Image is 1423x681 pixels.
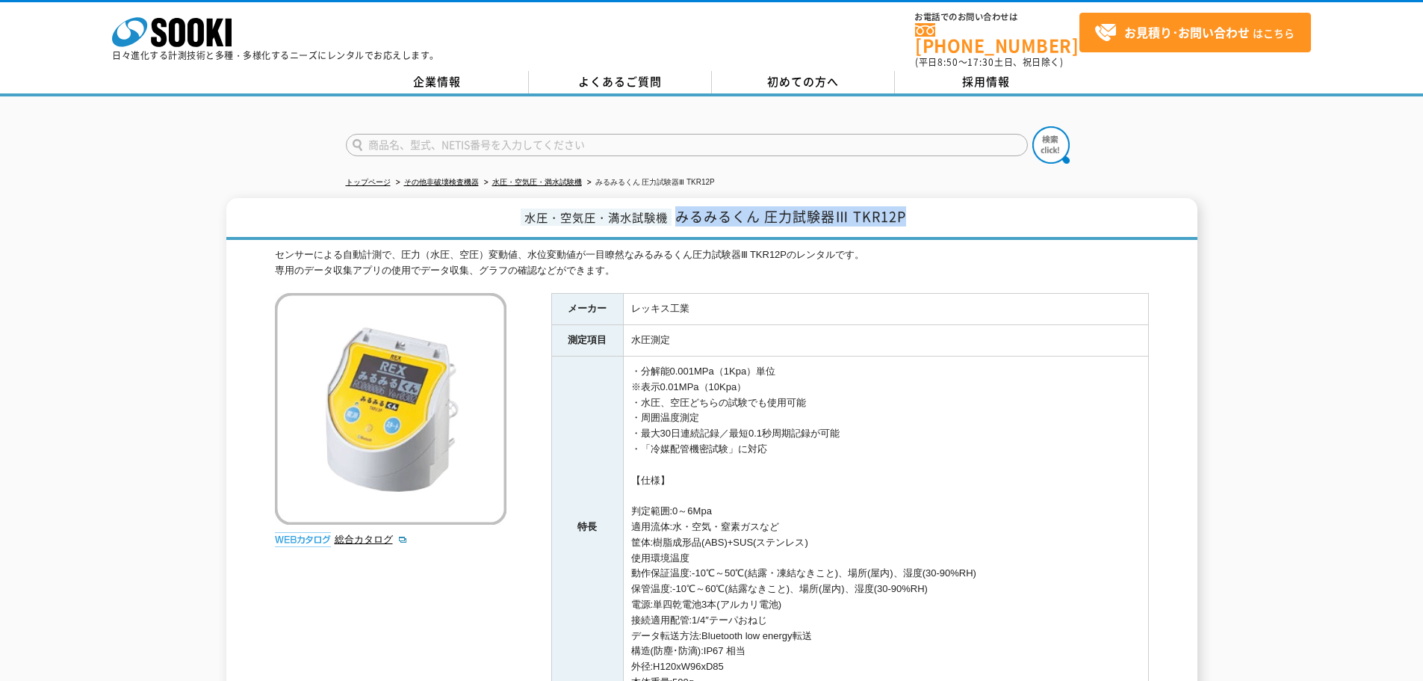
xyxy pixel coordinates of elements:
a: トップページ [346,178,391,186]
td: 水圧測定 [623,325,1148,357]
input: 商品名、型式、NETIS番号を入力してください [346,134,1028,156]
a: 水圧・空気圧・満水試験機 [492,178,582,186]
a: 企業情報 [346,71,529,93]
p: 日々進化する計測技術と多種・多様化するニーズにレンタルでお応えします。 [112,51,439,60]
li: みるみるくん 圧力試験器Ⅲ TKR12P [584,175,715,191]
div: センサーによる自動計測で、圧力（水圧、空圧）変動値、水位変動値が一目瞭然なみるみるくん圧力試験器Ⅲ TKR12Pのレンタルです。 専用のデータ収集アプリの使用でデータ収集、グラフの確認などができます。 [275,247,1149,279]
img: webカタログ [275,532,331,547]
span: 8:50 [937,55,958,69]
a: 初めての方へ [712,71,895,93]
a: よくあるご質問 [529,71,712,93]
span: 初めての方へ [767,73,839,90]
img: みるみるくん 圧力試験器Ⅲ TKR12P [275,293,506,525]
th: メーカー [551,294,623,325]
a: 総合カタログ [335,534,408,545]
span: 水圧・空気圧・満水試験機 [521,209,672,226]
td: レッキス工業 [623,294,1148,325]
a: その他非破壊検査機器 [404,178,479,186]
a: 採用情報 [895,71,1078,93]
span: お電話でのお問い合わせは [915,13,1079,22]
th: 測定項目 [551,325,623,357]
span: みるみるくん 圧力試験器Ⅲ TKR12P [675,206,906,227]
span: (平日 ～ 土日、祝日除く) [915,55,1063,69]
span: はこちら [1094,22,1295,44]
a: お見積り･お問い合わせはこちら [1079,13,1311,52]
strong: お見積り･お問い合わせ [1124,23,1250,41]
img: btn_search.png [1032,126,1070,164]
a: [PHONE_NUMBER] [915,23,1079,54]
span: 17:30 [967,55,994,69]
